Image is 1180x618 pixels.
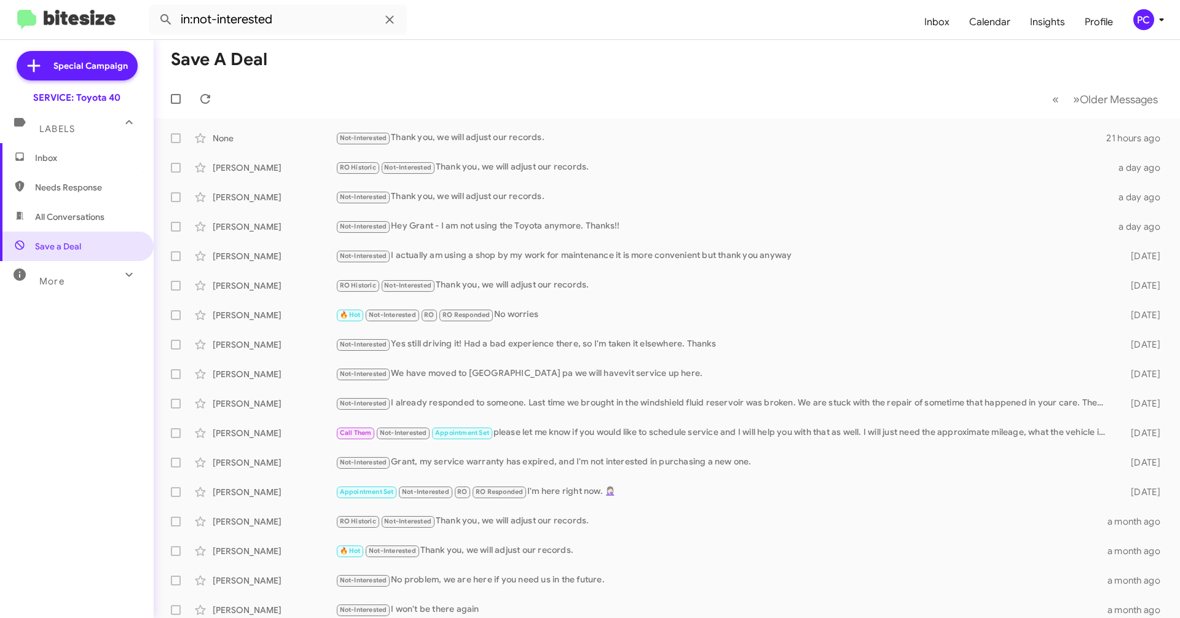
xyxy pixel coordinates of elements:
[336,367,1111,381] div: We have moved to [GEOGRAPHIC_DATA] pa we will havevit service up here.
[17,51,138,80] a: Special Campaign
[39,276,65,287] span: More
[1111,368,1170,380] div: [DATE]
[476,488,523,496] span: RO Responded
[1133,9,1154,30] div: PC
[435,429,489,437] span: Appointment Set
[1107,574,1170,587] div: a month ago
[213,427,336,439] div: [PERSON_NAME]
[336,131,1106,145] div: Thank you, we will adjust our records.
[402,488,449,496] span: Not-Interested
[1111,338,1170,351] div: [DATE]
[340,399,387,407] span: Not-Interested
[1073,92,1080,107] span: »
[213,221,336,233] div: [PERSON_NAME]
[1020,4,1075,40] a: Insights
[340,517,376,525] span: RO Historic
[336,603,1107,617] div: I won't be there again
[340,547,361,555] span: 🔥 Hot
[340,488,394,496] span: Appointment Set
[384,163,431,171] span: Not-Interested
[336,190,1111,204] div: Thank you, we will adjust our records.
[1111,221,1170,233] div: a day ago
[1111,397,1170,410] div: [DATE]
[1045,87,1165,112] nav: Page navigation example
[1111,250,1170,262] div: [DATE]
[336,337,1111,351] div: Yes still driving it! Had a bad experience there, so I'm taken it elsewhere. Thanks
[336,544,1107,558] div: Thank you, we will adjust our records.
[35,211,104,223] span: All Conversations
[340,193,387,201] span: Not-Interested
[1107,515,1170,528] div: a month ago
[213,132,336,144] div: None
[1111,486,1170,498] div: [DATE]
[213,486,336,498] div: [PERSON_NAME]
[424,311,434,319] span: RO
[213,604,336,616] div: [PERSON_NAME]
[1107,604,1170,616] div: a month ago
[35,181,140,194] span: Needs Response
[1052,92,1059,107] span: «
[1080,93,1158,106] span: Older Messages
[340,370,387,378] span: Not-Interested
[1111,162,1170,174] div: a day ago
[213,368,336,380] div: [PERSON_NAME]
[336,160,1111,174] div: Thank you, we will adjust our records.
[213,191,336,203] div: [PERSON_NAME]
[213,250,336,262] div: [PERSON_NAME]
[1111,309,1170,321] div: [DATE]
[340,281,376,289] span: RO Historic
[1111,456,1170,469] div: [DATE]
[340,340,387,348] span: Not-Interested
[340,222,387,230] span: Not-Interested
[336,426,1111,440] div: please let me know if you would like to schedule service and I will help you with that as well. I...
[336,573,1107,587] div: No problem, we are here if you need us in the future.
[340,606,387,614] span: Not-Interested
[336,219,1111,233] div: Hey Grant - I am not using the Toyota anymore. Thanks!!
[35,240,81,252] span: Save a Deal
[171,50,267,69] h1: Save a Deal
[340,252,387,260] span: Not-Interested
[914,4,959,40] a: Inbox
[457,488,467,496] span: RO
[1123,9,1166,30] button: PC
[340,429,372,437] span: Call Them
[384,517,431,525] span: Not-Interested
[380,429,427,437] span: Not-Interested
[340,311,361,319] span: 🔥 Hot
[336,455,1111,469] div: Grant, my service warranty has expired, and I'm not interested in purchasing a new one.
[369,311,416,319] span: Not-Interested
[336,514,1107,528] div: Thank you, we will adjust our records.
[1111,191,1170,203] div: a day ago
[213,545,336,557] div: [PERSON_NAME]
[959,4,1020,40] span: Calendar
[213,574,336,587] div: [PERSON_NAME]
[336,278,1111,292] div: Thank you, we will adjust our records.
[1066,87,1165,112] button: Next
[53,60,128,72] span: Special Campaign
[1111,427,1170,439] div: [DATE]
[213,515,336,528] div: [PERSON_NAME]
[213,397,336,410] div: [PERSON_NAME]
[442,311,490,319] span: RO Responded
[340,134,387,142] span: Not-Interested
[1075,4,1123,40] a: Profile
[336,396,1111,410] div: I already responded to someone. Last time we brought in the windshield fluid reservoir was broken...
[213,280,336,292] div: [PERSON_NAME]
[336,249,1111,263] div: I actually am using a shop by my work for maintenance it is more convenient but thank you anyway
[340,163,376,171] span: RO Historic
[1107,545,1170,557] div: a month ago
[384,281,431,289] span: Not-Interested
[1045,87,1066,112] button: Previous
[39,123,75,135] span: Labels
[213,162,336,174] div: [PERSON_NAME]
[369,547,416,555] span: Not-Interested
[213,309,336,321] div: [PERSON_NAME]
[33,92,120,104] div: SERVICE: Toyota 40
[35,152,140,164] span: Inbox
[336,308,1111,322] div: No worries
[340,458,387,466] span: Not-Interested
[1106,132,1170,144] div: 21 hours ago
